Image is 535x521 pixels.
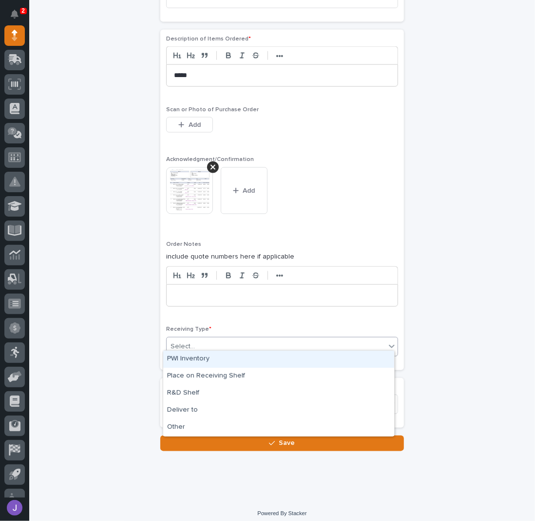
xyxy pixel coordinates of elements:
[166,242,201,248] span: Order Notes
[4,498,25,518] button: users-avatar
[163,419,394,436] div: Other
[21,7,25,14] p: 2
[276,272,284,280] strong: •••
[189,120,201,129] span: Add
[163,402,394,419] div: Deliver to
[166,157,254,162] span: Acknowledgment/Confirmation
[166,107,259,113] span: Scan or Photo of Purchase Order
[166,252,398,262] p: include quote numbers here if applicable
[163,385,394,402] div: R&D Shelf
[163,351,394,368] div: PWI Inventory
[160,436,404,451] button: Save
[279,439,295,448] span: Save
[12,10,25,25] div: Notifications2
[166,36,251,42] span: Description of Items Ordered
[4,4,25,24] button: Notifications
[171,342,195,352] div: Select...
[221,167,267,214] button: Add
[273,50,287,61] button: •••
[257,511,306,517] a: Powered By Stacker
[273,270,287,281] button: •••
[243,186,255,195] span: Add
[163,368,394,385] div: Place on Receiving Shelf
[166,327,211,333] span: Receiving Type
[276,52,284,60] strong: •••
[166,117,213,133] button: Add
